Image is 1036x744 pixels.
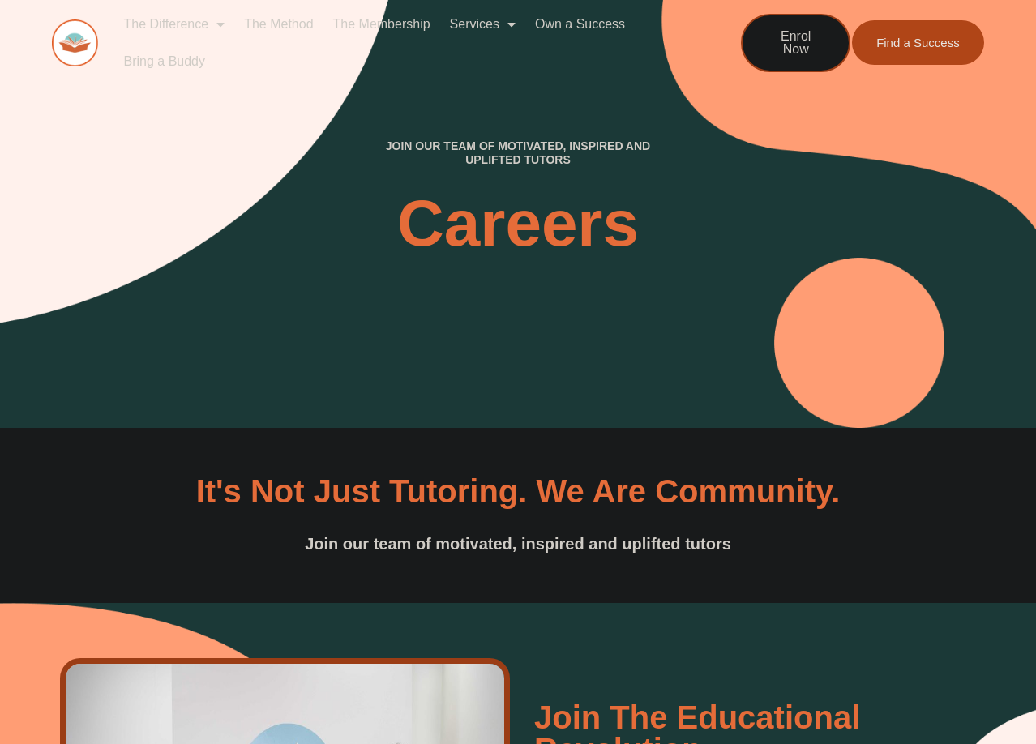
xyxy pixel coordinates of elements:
[440,6,525,43] a: Services
[108,532,928,557] h4: Join our team of motivated, inspired and uplifted tutors
[741,14,850,72] a: Enrol Now
[877,36,961,49] span: Find a Success
[114,43,216,80] a: Bring a Buddy
[525,6,635,43] a: Own a Success
[323,6,440,43] a: The Membership
[196,475,841,507] h3: It's Not Just Tutoring. We are Community.
[114,6,235,43] a: The Difference
[853,20,985,65] a: Find a Success
[767,30,824,56] span: Enrol Now
[307,191,729,256] h2: Careers
[234,6,323,43] a: The Method
[380,139,657,167] h4: Join our team of motivated, inspired and uplifted tutors​
[114,6,688,80] nav: Menu
[955,666,1036,744] iframe: Chat Widget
